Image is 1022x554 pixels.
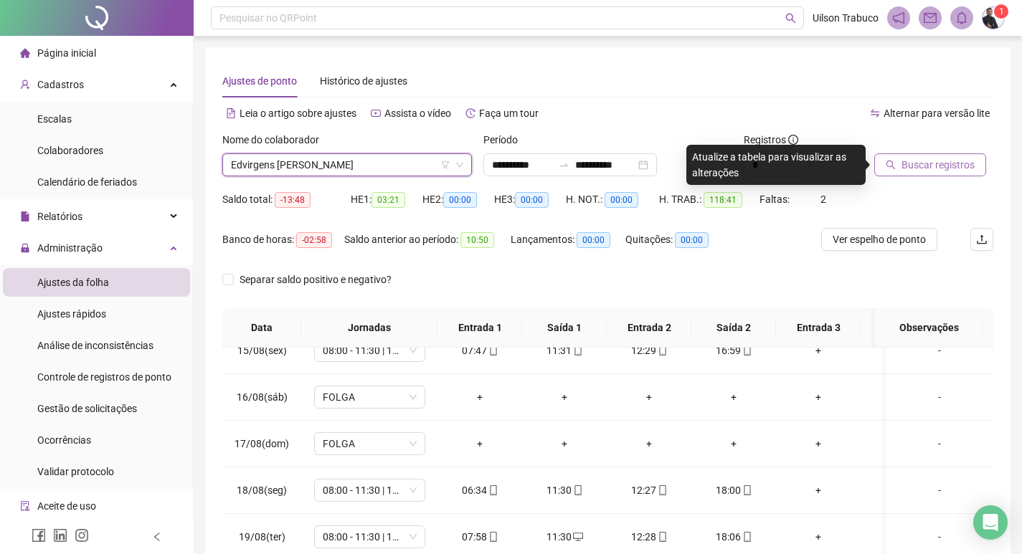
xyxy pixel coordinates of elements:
[222,191,351,208] div: Saldo total:
[703,482,765,498] div: 18:00
[449,482,511,498] div: 06:34
[994,4,1008,19] sup: Atualize o seu contato no menu Meus Dados
[703,343,765,358] div: 16:59
[897,529,982,545] div: -
[494,191,566,208] div: HE 3:
[924,11,937,24] span: mail
[741,485,752,495] span: mobile
[703,436,765,452] div: +
[833,231,926,247] span: Ver espelho de ponto
[656,345,668,355] span: mobile
[572,345,583,355] span: mobile
[820,194,826,205] span: 2
[897,389,982,405] div: -
[787,389,849,405] div: +
[37,242,103,254] span: Administração
[558,159,569,171] span: to
[372,192,405,208] span: 03:21
[875,308,983,348] th: Observações
[872,389,934,405] div: +
[703,529,765,545] div: 18:06
[53,528,67,543] span: linkedin
[741,532,752,542] span: mobile
[983,7,1004,29] img: 38507
[384,108,451,119] span: Assista o vídeo
[237,345,287,356] span: 15/08(sex)
[32,528,46,543] span: facebook
[222,75,297,87] span: Ajustes de ponto
[37,340,153,351] span: Análise de inconsistências
[479,108,539,119] span: Faça um tour
[235,438,289,449] span: 17/08(dom)
[37,211,82,222] span: Relatórios
[449,436,511,452] div: +
[222,231,344,248] div: Banco de horas:
[892,11,905,24] span: notification
[37,145,103,156] span: Colaboradores
[296,232,332,248] span: -02:58
[656,485,668,495] span: mobile
[323,340,417,361] span: 08:00 - 11:30 | 12:30 - 17:00
[465,108,475,118] span: history
[659,191,760,208] div: H. TRAB.:
[675,232,709,248] span: 00:00
[618,482,680,498] div: 12:27
[222,132,328,148] label: Nome do colaborador
[20,211,30,221] span: file
[691,308,776,348] th: Saída 2
[449,343,511,358] div: 07:47
[813,10,879,26] span: Uilson Trabuco
[625,231,726,248] div: Quitações:
[20,80,30,90] span: user-add
[534,343,595,358] div: 11:31
[788,135,798,145] span: info-circle
[37,371,171,383] span: Controle de registros de ponto
[437,308,522,348] th: Entrada 1
[618,529,680,545] div: 12:28
[511,231,625,248] div: Lançamentos:
[872,529,934,545] div: +
[20,501,30,511] span: audit
[686,145,866,185] div: Atualize a tabela para visualizar as alterações
[861,308,945,348] th: Saída 3
[870,108,880,118] span: swap
[515,192,549,208] span: 00:00
[703,389,765,405] div: +
[231,154,463,176] span: Edvirgens Menezes Vasconcelos Sa
[534,436,595,452] div: +
[897,482,982,498] div: -
[37,308,106,320] span: Ajustes rápidos
[323,433,417,454] span: FOLGA
[152,532,162,542] span: left
[37,79,84,90] span: Cadastros
[973,505,1008,540] div: Open Intercom Messenger
[776,308,861,348] th: Entrada 3
[558,159,569,171] span: swap-right
[618,389,680,405] div: +
[656,532,668,542] span: mobile
[422,191,494,208] div: HE 2:
[441,161,450,169] span: filter
[487,532,498,542] span: mobile
[605,192,638,208] span: 00:00
[572,485,583,495] span: mobile
[999,6,1004,16] span: 1
[483,132,527,148] label: Período
[572,532,583,542] span: desktop
[741,345,752,355] span: mobile
[787,343,849,358] div: +
[787,529,849,545] div: +
[37,113,72,125] span: Escalas
[618,343,680,358] div: 12:29
[897,343,982,358] div: -
[976,234,988,245] span: upload
[886,160,896,170] span: search
[37,47,96,59] span: Página inicial
[20,48,30,58] span: home
[487,485,498,495] span: mobile
[237,484,287,496] span: 18/08(seg)
[760,194,792,205] span: Faltas:
[455,161,464,169] span: down
[872,343,934,358] div: +
[902,157,975,173] span: Buscar registros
